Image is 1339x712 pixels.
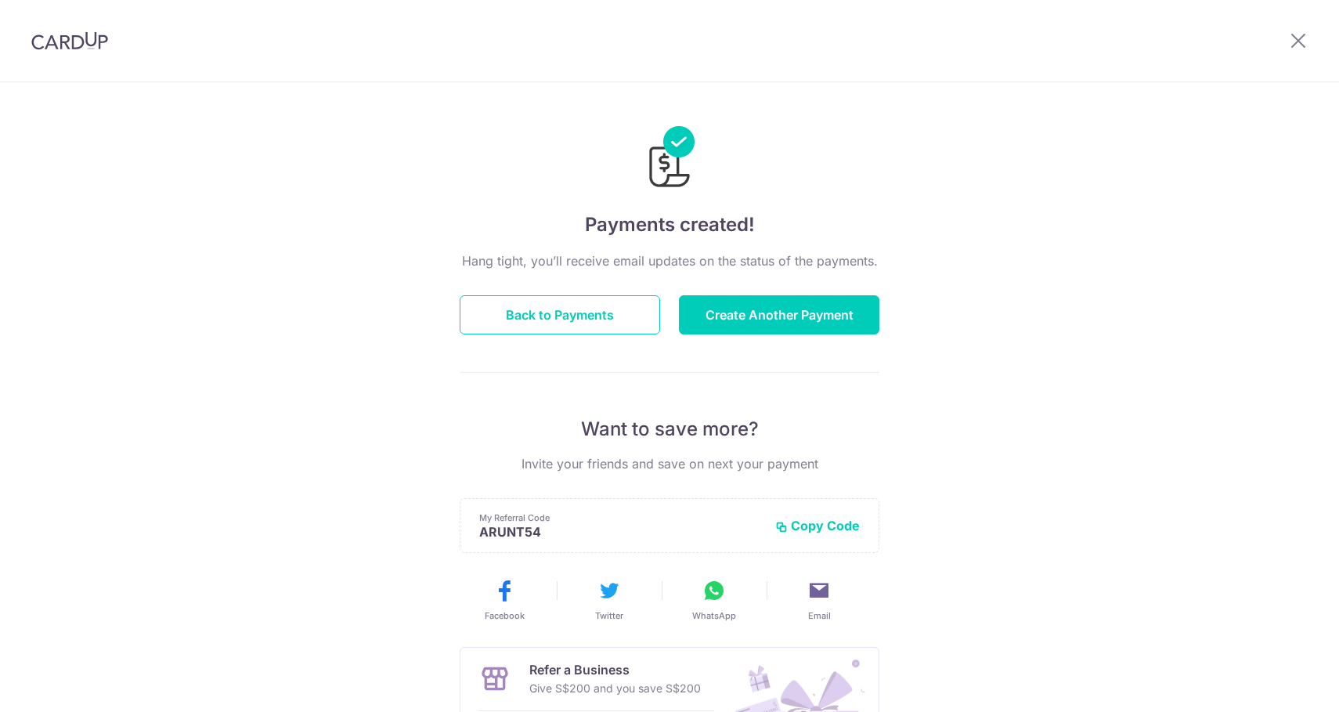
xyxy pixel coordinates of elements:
[692,609,736,622] span: WhatsApp
[460,417,879,442] p: Want to save more?
[595,609,623,622] span: Twitter
[460,295,660,334] button: Back to Payments
[775,518,860,533] button: Copy Code
[529,679,701,698] p: Give S$200 and you save S$200
[1238,665,1323,704] iframe: Opens a widget where you can find more information
[529,660,701,679] p: Refer a Business
[485,609,525,622] span: Facebook
[460,251,879,270] p: Hang tight, you’ll receive email updates on the status of the payments.
[668,578,760,622] button: WhatsApp
[679,295,879,334] button: Create Another Payment
[479,524,763,540] p: ARUNT54
[773,578,865,622] button: Email
[31,31,108,50] img: CardUp
[479,511,763,524] p: My Referral Code
[563,578,655,622] button: Twitter
[460,211,879,239] h4: Payments created!
[644,126,695,192] img: Payments
[808,609,831,622] span: Email
[458,578,550,622] button: Facebook
[460,454,879,473] p: Invite your friends and save on next your payment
